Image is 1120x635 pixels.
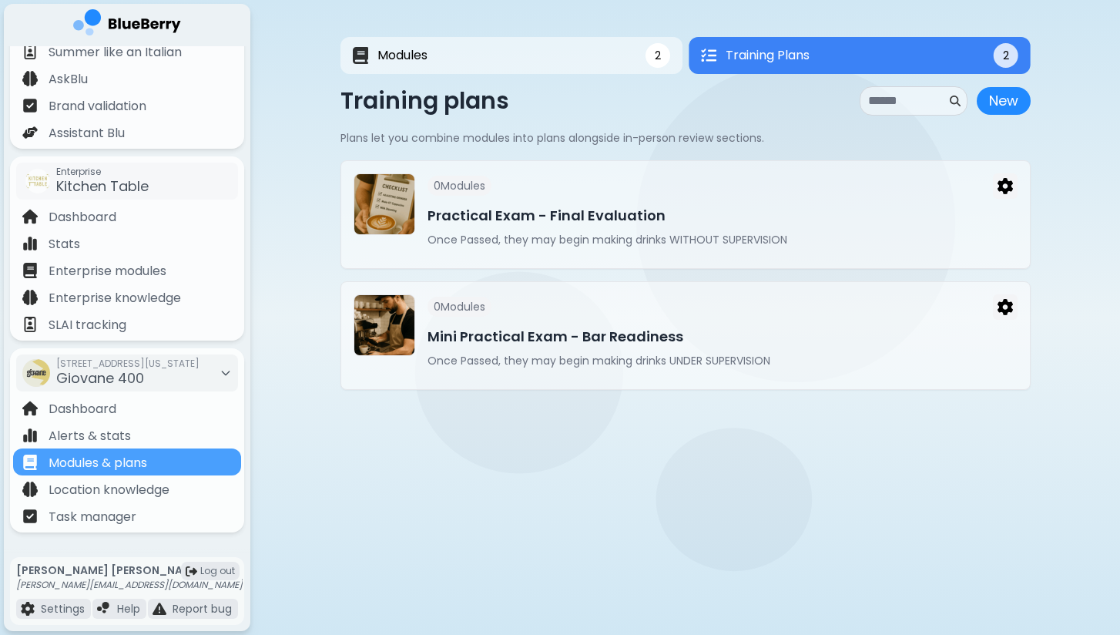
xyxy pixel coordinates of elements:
[49,427,131,445] p: Alerts & stats
[428,354,1018,368] p: Once Passed, they may begin making drinks UNDER SUPERVISION
[49,454,147,472] p: Modules & plans
[97,602,111,616] img: file icon
[726,46,810,65] span: Training Plans
[428,326,1018,348] h3: Mini Practical Exam - Bar Readiness
[56,166,149,178] span: Enterprise
[22,482,38,497] img: file icon
[49,481,169,499] p: Location knowledge
[22,359,50,387] img: company thumbnail
[49,289,181,307] p: Enterprise knowledge
[1002,49,1008,62] span: 2
[22,290,38,305] img: file icon
[977,87,1031,115] button: New
[22,236,38,251] img: file icon
[49,97,146,116] p: Brand validation
[701,48,716,63] img: Training Plans
[22,401,38,416] img: file icon
[22,71,38,86] img: file icon
[22,263,38,278] img: file icon
[428,205,1018,227] h3: Practical Exam - Final Evaluation
[340,37,682,74] button: ModulesModules2
[153,602,166,616] img: file icon
[353,47,368,65] img: Modules
[49,43,182,62] p: Summer like an Italian
[49,508,136,526] p: Task manager
[16,563,243,577] p: [PERSON_NAME] [PERSON_NAME]
[354,174,414,234] img: Practical Exam - Final Evaluation
[73,9,181,41] img: company logo
[41,602,85,616] p: Settings
[173,602,232,616] p: Report bug
[428,176,491,196] span: 0 Module s
[21,602,35,616] img: file icon
[25,169,50,193] img: company thumbnail
[428,297,491,317] span: 0 Module s
[950,96,961,106] img: search icon
[22,98,38,113] img: file icon
[377,46,428,65] span: Modules
[998,178,1013,194] img: Menu
[49,262,166,281] p: Enterprise modules
[117,602,140,616] p: Help
[200,565,235,577] span: Log out
[998,299,1013,315] img: Menu
[49,235,80,254] p: Stats
[49,316,126,334] p: SLAI tracking
[186,566,197,577] img: logout
[22,509,38,524] img: file icon
[22,455,38,470] img: file icon
[49,400,116,418] p: Dashboard
[655,49,661,62] span: 2
[689,37,1030,74] button: Training PlansTraining Plans2
[22,317,38,332] img: file icon
[22,209,38,224] img: file icon
[340,87,509,115] p: Training plans
[22,125,38,140] img: file icon
[49,124,125,143] p: Assistant Blu
[22,44,38,59] img: file icon
[49,208,116,227] p: Dashboard
[49,70,88,89] p: AskBlu
[22,428,38,443] img: file icon
[340,131,1031,145] p: Plans let you combine modules into plans alongside in-person review sections.
[16,579,243,591] p: [PERSON_NAME][EMAIL_ADDRESS][DOMAIN_NAME]
[56,368,144,388] span: Giovane 400
[354,295,414,355] img: Mini Practical Exam - Bar Readiness
[428,233,1018,247] p: Once Passed, they may begin making drinks WITHOUT SUPERVISION
[56,358,200,370] span: [STREET_ADDRESS][US_STATE]
[56,176,149,196] span: Kitchen Table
